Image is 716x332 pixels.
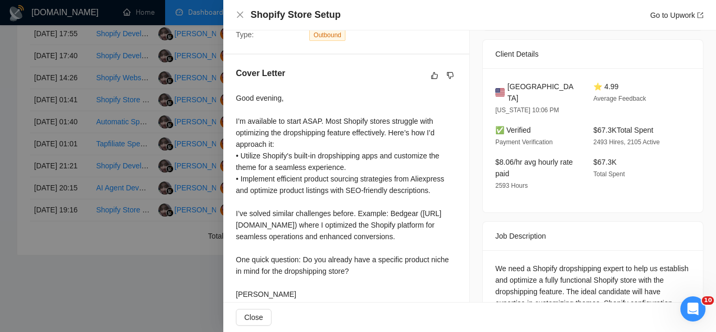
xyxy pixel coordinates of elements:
button: dislike [444,69,457,82]
button: like [428,69,441,82]
button: Close [236,309,272,326]
span: Outbound [309,29,345,41]
h5: Cover Letter [236,67,285,80]
span: Total Spent [593,170,625,178]
span: ⭐ 4.99 [593,82,619,91]
span: like [431,71,438,80]
span: export [697,12,703,18]
img: 🇺🇸 [495,87,505,98]
span: ✅ Verified [495,126,531,134]
span: 2493 Hires, 2105 Active [593,138,660,146]
div: Job Description [495,222,690,250]
span: Type: [236,30,254,39]
span: $67.3K [593,158,616,166]
span: 10 [702,296,714,305]
span: Average Feedback [593,95,646,102]
span: 2593 Hours [495,182,528,189]
div: Client Details [495,40,690,68]
h4: Shopify Store Setup [251,8,341,22]
div: Good evening, I’m available to start ASAP. Most Shopify stores struggle with optimizing the drops... [236,92,457,300]
span: [GEOGRAPHIC_DATA] [507,81,577,104]
span: [US_STATE] 10:06 PM [495,106,559,114]
iframe: Intercom live chat [680,296,706,322]
span: dislike [447,71,454,80]
a: Go to Upworkexport [650,11,703,19]
span: Payment Verification [495,138,552,146]
button: Close [236,10,244,19]
span: $67.3K Total Spent [593,126,653,134]
span: $8.06/hr avg hourly rate paid [495,158,573,178]
span: close [236,10,244,19]
span: Close [244,312,263,323]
